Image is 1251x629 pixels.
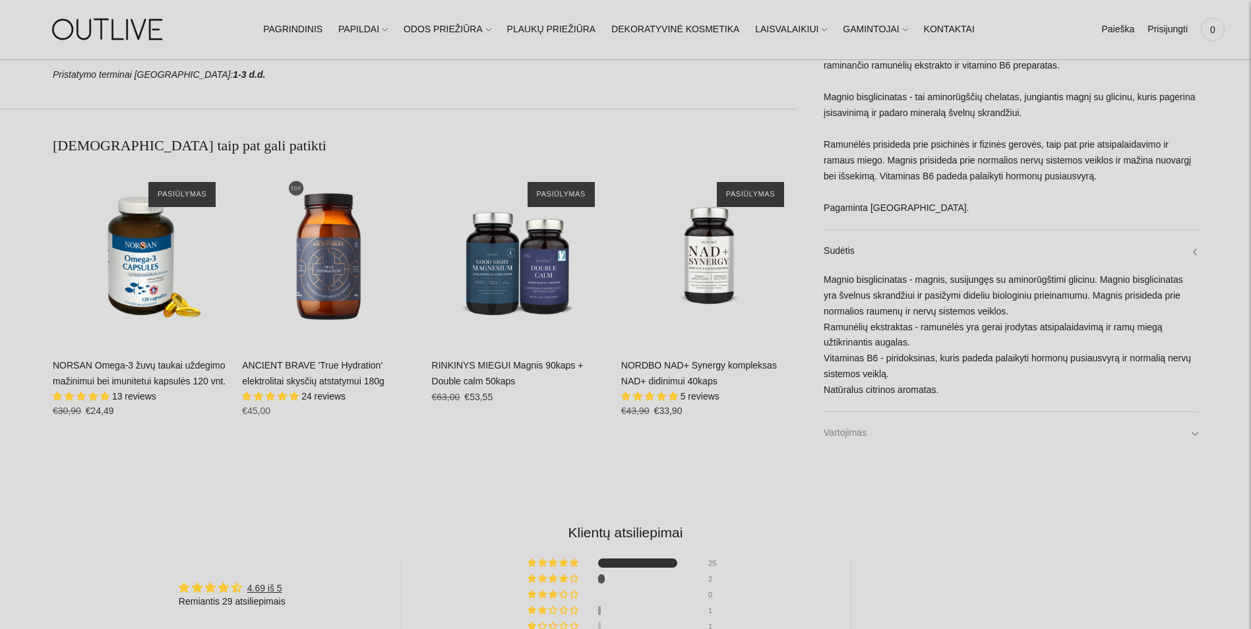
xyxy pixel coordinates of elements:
a: PLAUKŲ PRIEŽIŪRA [507,15,596,44]
div: 1 [708,606,724,615]
span: €24,49 [86,405,114,416]
a: 4.69 iš 5 [247,583,282,593]
s: €43,90 [621,405,650,416]
a: ANCIENT BRAVE 'True Hydration' elektrolitai skysčių atstatymui 180g [242,169,418,345]
strong: 1-3 d.d. [233,69,265,80]
h2: Klientų atsiliepimai [63,523,1188,542]
div: 25 [708,558,724,568]
div: 3% (1) reviews with 2 star rating [528,606,580,615]
span: 0 [1204,20,1222,39]
a: PAGRINDINIS [263,15,322,44]
a: LAISVALAIKIUI [755,15,827,44]
div: 86% (25) reviews with 5 star rating [528,558,580,568]
span: 5.00 stars [621,391,681,402]
a: DEKORATYVINĖ KOSMETIKA [611,15,739,44]
span: 24 reviews [301,391,346,402]
div: Magnio bisglicinatas - magnis, susijungęs su aminorūgštimi glicinu. Magnio bisglicinatas yra švel... [824,272,1198,411]
a: KONTAKTAI [924,15,975,44]
a: NORDBO NAD+ Synergy kompleksas NAD+ didinimui 40kaps [621,169,797,345]
a: RINKINYS MIEGUI Magnis 90kaps + Double calm 50kaps [432,169,608,345]
span: €45,00 [242,405,270,416]
span: 4.92 stars [53,391,112,402]
a: ANCIENT BRAVE 'True Hydration' elektrolitai skysčių atstatymui 180g [242,360,384,386]
img: OUTLIVE [26,7,191,52]
a: Prisijungti [1147,15,1188,44]
a: RINKINYS MIEGUI Magnis 90kaps + Double calm 50kaps [432,360,584,386]
span: 4.88 stars [242,391,301,402]
s: €63,00 [432,392,460,402]
a: NORSAN Omega-3 žuvų taukai uždegimo mažinimui bei imunitetui kapsulės 120 vnt. [53,169,229,345]
a: NORSAN Omega-3 žuvų taukai uždegimo mažinimui bei imunitetui kapsulės 120 vnt. [53,360,226,386]
div: 2 [708,574,724,584]
s: €30,90 [53,405,81,416]
span: €53,55 [464,392,493,402]
span: €33,90 [654,405,683,416]
a: ODOS PRIEŽIŪRA [404,15,491,44]
span: 13 reviews [112,391,156,402]
span: 5 reviews [681,391,719,402]
a: 0 [1201,15,1225,44]
div: Remiantis 29 atsiliepimais [179,595,286,609]
em: Pristatymo terminai [GEOGRAPHIC_DATA]: [53,69,233,80]
div: Average rating is 4.69 stars [179,580,286,595]
a: PAPILDAI [338,15,388,44]
a: Vartojimas [824,412,1198,454]
a: Sudėtis [824,229,1198,272]
a: NORDBO NAD+ Synergy kompleksas NAD+ didinimui 40kaps [621,360,777,386]
div: 7% (2) reviews with 4 star rating [528,574,580,584]
a: GAMINTOJAI [843,15,907,44]
div: "Good Night Magnesium" - tai didelio biologinio prieinamumo magnio bisglicinato, raminančio ramun... [824,42,1198,229]
a: Paieška [1101,15,1134,44]
h2: [DEMOGRAPHIC_DATA] taip pat gali patikti [53,136,797,156]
